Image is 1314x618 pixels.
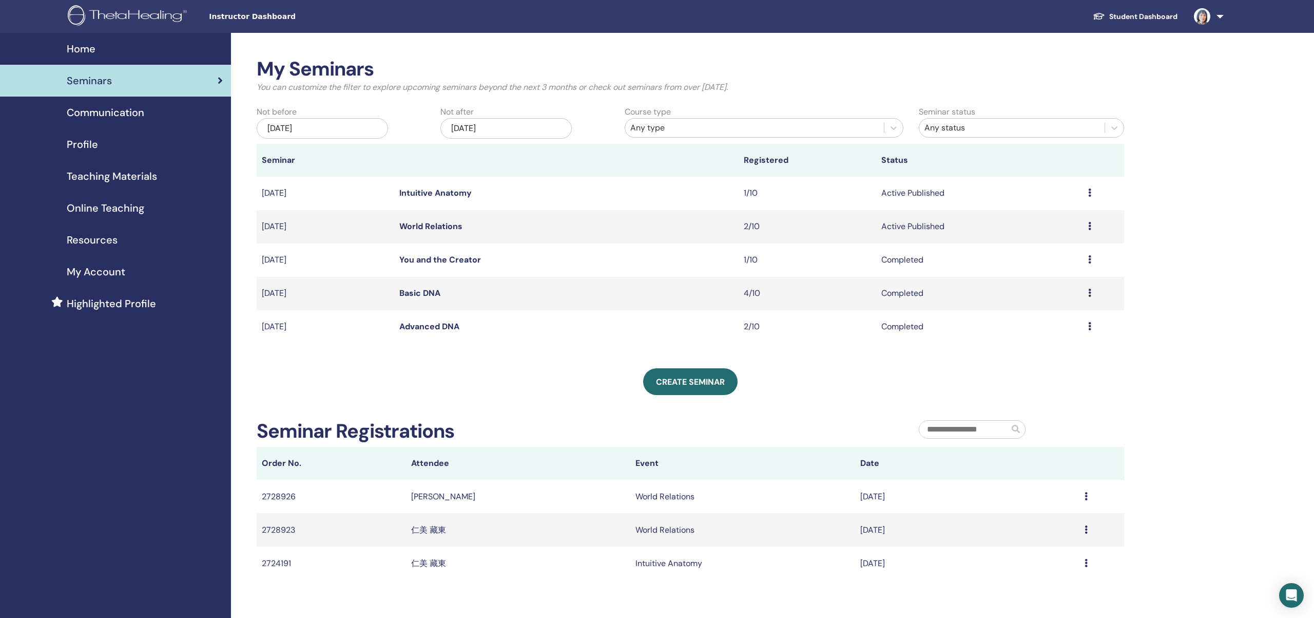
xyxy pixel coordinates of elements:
td: 2724191 [257,547,406,580]
div: [DATE] [257,118,388,139]
td: 2/10 [739,310,876,344]
th: Order No. [257,447,406,480]
a: Student Dashboard [1085,7,1186,26]
td: 1/10 [739,244,876,277]
td: 4/10 [739,277,876,310]
label: Course type [625,106,671,118]
span: Create seminar [656,377,725,387]
span: Resources [67,232,118,248]
span: Profile [67,137,98,152]
td: [PERSON_NAME] [406,480,630,513]
td: [DATE] [257,177,394,210]
span: Seminars [67,73,112,88]
td: 2728926 [257,480,406,513]
th: Attendee [406,447,630,480]
td: World Relations [630,513,855,547]
td: Active Published [876,177,1083,210]
td: [DATE] [257,277,394,310]
td: Completed [876,277,1083,310]
td: 2/10 [739,210,876,244]
th: Status [876,144,1083,177]
img: graduation-cap-white.svg [1093,12,1105,21]
span: Instructor Dashboard [209,11,363,22]
img: default.jpg [1194,8,1210,25]
span: Teaching Materials [67,168,157,184]
td: 2728923 [257,513,406,547]
a: Advanced DNA [399,321,459,332]
td: [DATE] [855,547,1079,580]
label: Not before [257,106,297,118]
td: [DATE] [257,210,394,244]
td: [DATE] [257,310,394,344]
td: Completed [876,310,1083,344]
td: Active Published [876,210,1083,244]
td: 1/10 [739,177,876,210]
td: [DATE] [855,480,1079,513]
td: [DATE] [855,513,1079,547]
span: Highlighted Profile [67,296,156,311]
td: Completed [876,244,1083,277]
span: Communication [67,105,144,120]
span: My Account [67,264,125,279]
th: Seminar [257,144,394,177]
a: Create seminar [643,368,738,395]
td: 仁美 藏東 [406,513,630,547]
a: You and the Creator [399,254,481,265]
div: Any status [924,122,1099,134]
span: Online Teaching [67,200,144,216]
td: [DATE] [257,244,394,277]
a: Basic DNA [399,288,440,298]
h2: Seminar Registrations [257,420,454,443]
th: Event [630,447,855,480]
a: World Relations [399,221,462,232]
h2: My Seminars [257,58,1124,81]
div: Open Intercom Messenger [1279,583,1304,608]
label: Seminar status [919,106,975,118]
th: Registered [739,144,876,177]
th: Date [855,447,1079,480]
span: Home [67,41,95,57]
label: Not after [440,106,474,118]
td: Intuitive Anatomy [630,547,855,580]
div: [DATE] [440,118,572,139]
div: Any type [630,122,879,134]
td: World Relations [630,480,855,513]
img: logo.png [68,5,190,28]
p: You can customize the filter to explore upcoming seminars beyond the next 3 months or check out s... [257,81,1124,93]
a: Intuitive Anatomy [399,188,472,198]
td: 仁美 藏東 [406,547,630,580]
